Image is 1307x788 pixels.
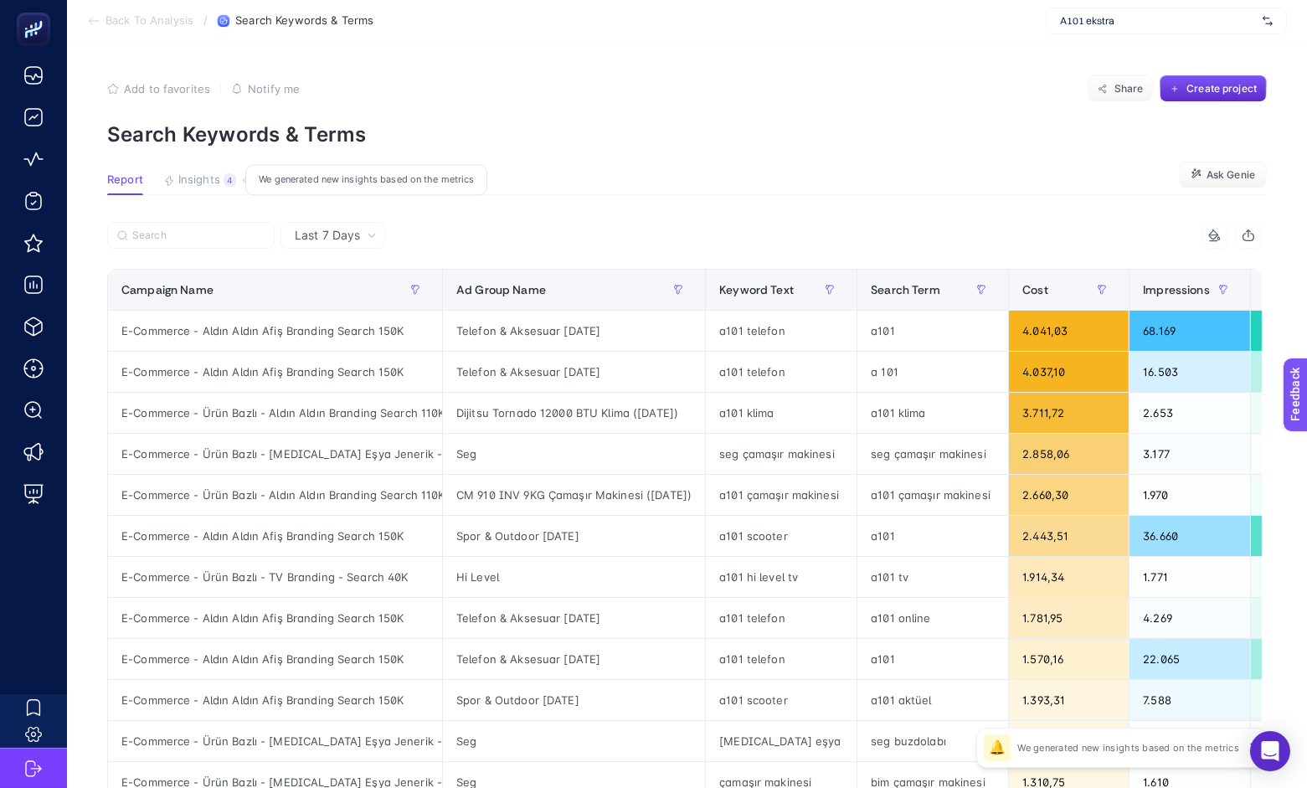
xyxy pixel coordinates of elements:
[857,311,1008,351] div: a101
[443,516,705,556] div: Spor & Outdoor [DATE]
[108,352,442,392] div: E-Commerce - Aldın Aldın Afiş Branding Search 150K
[1009,393,1129,433] div: 3.711,72
[121,283,214,296] span: Campaign Name
[124,82,210,95] span: Add to favorites
[245,165,487,196] div: We generated new insights based on the metrics
[443,311,705,351] div: Telefon & Aksesuar [DATE]
[108,598,442,638] div: E-Commerce - Aldın Aldın Afiş Branding Search 150K
[1129,639,1250,679] div: 22.065
[857,475,1008,515] div: a101 çamaşır makinesi
[295,227,360,244] span: Last 7 Days
[857,680,1008,720] div: a101 aktüel
[1207,168,1255,182] span: Ask Genie
[1263,13,1273,29] img: svg%3e
[706,516,857,556] div: a101 scooter
[107,82,210,95] button: Add to favorites
[1114,82,1144,95] span: Share
[1129,516,1250,556] div: 36.660
[107,122,1267,147] p: Search Keywords & Terms
[871,283,940,296] span: Search Term
[456,283,546,296] span: Ad Group Name
[108,639,442,679] div: E-Commerce - Aldın Aldın Afiş Branding Search 150K
[443,598,705,638] div: Telefon & Aksesuar [DATE]
[1129,352,1250,392] div: 16.503
[1129,393,1250,433] div: 2.653
[1160,75,1267,102] button: Create project
[706,434,857,474] div: seg çamaşır makinesi
[443,352,705,392] div: Telefon & Aksesuar [DATE]
[857,393,1008,433] div: a101 klima
[1060,14,1256,28] span: A101 ekstra
[1129,434,1250,474] div: 3.177
[1088,75,1153,102] button: Share
[857,434,1008,474] div: seg çamaşır makinesi
[706,680,857,720] div: a101 scooter
[107,173,143,187] span: Report
[1009,598,1129,638] div: 1.781,95
[1129,598,1250,638] div: 4.269
[1129,721,1250,761] div: 1.377
[248,82,300,95] span: Notify me
[443,680,705,720] div: Spor & Outdoor [DATE]
[706,721,857,761] div: [MEDICAL_DATA] eşya
[1009,434,1129,474] div: 2.858,06
[231,82,300,95] button: Notify me
[443,475,705,515] div: CM 910 INV 9KG Çamaşır Makinesi ([DATE])
[235,14,373,28] span: Search Keywords & Terms
[1022,283,1048,296] span: Cost
[706,475,857,515] div: a101 çamaşır makinesi
[443,557,705,597] div: Hi Level
[108,721,442,761] div: E-Commerce - Ürün Bazlı - [MEDICAL_DATA] Eşya Jenerik - Search 160K
[706,639,857,679] div: a101 telefon
[1009,680,1129,720] div: 1.393,31
[857,557,1008,597] div: a101 tv
[706,393,857,433] div: a101 klima
[1129,311,1250,351] div: 68.169
[108,516,442,556] div: E-Commerce - Aldın Aldın Afiş Branding Search 150K
[1186,82,1257,95] span: Create project
[108,434,442,474] div: E-Commerce - Ürün Bazlı - [MEDICAL_DATA] Eşya Jenerik - Search 160K
[1129,680,1250,720] div: 7.588
[1009,557,1129,597] div: 1.914,34
[443,434,705,474] div: Seg
[857,352,1008,392] div: a 101
[132,229,265,242] input: Search
[108,557,442,597] div: E-Commerce - Ürün Bazlı - TV Branding - Search 40K
[857,721,1008,761] div: seg buzdolabı
[1009,352,1129,392] div: 4.037,10
[443,639,705,679] div: Telefon & Aksesuar [DATE]
[1129,557,1250,597] div: 1.771
[108,680,442,720] div: E-Commerce - Aldın Aldın Afiş Branding Search 150K
[984,734,1011,761] div: 🔔
[224,173,236,187] div: 4
[706,311,857,351] div: a101 telefon
[1179,162,1267,188] button: Ask Genie
[203,13,208,27] span: /
[108,475,442,515] div: E-Commerce - Ürün Bazlı - Aldın Aldın Branding Search 110K
[706,352,857,392] div: a101 telefon
[857,516,1008,556] div: a101
[719,283,794,296] span: Keyword Text
[108,311,442,351] div: E-Commerce - Aldın Aldın Afiş Branding Search 150K
[1250,731,1290,771] div: Open Intercom Messenger
[10,5,64,18] span: Feedback
[1129,475,1250,515] div: 1.970
[706,557,857,597] div: a101 hi level tv
[857,639,1008,679] div: a101
[443,393,705,433] div: Dijitsu Tornado 12000 BTU Klima ([DATE])
[178,173,220,187] span: Insights
[443,721,705,761] div: Seg
[1009,516,1129,556] div: 2.443,51
[1143,283,1210,296] span: Impressions
[1009,475,1129,515] div: 2.660,30
[1017,741,1239,755] p: We generated new insights based on the metrics
[1009,311,1129,351] div: 4.041,03
[105,14,193,28] span: Back To Analysis
[706,598,857,638] div: a101 telefon
[1009,639,1129,679] div: 1.570,16
[108,393,442,433] div: E-Commerce - Ürün Bazlı - Aldın Aldın Branding Search 110K
[857,598,1008,638] div: a101 online
[1009,721,1129,761] div: 1.349,47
